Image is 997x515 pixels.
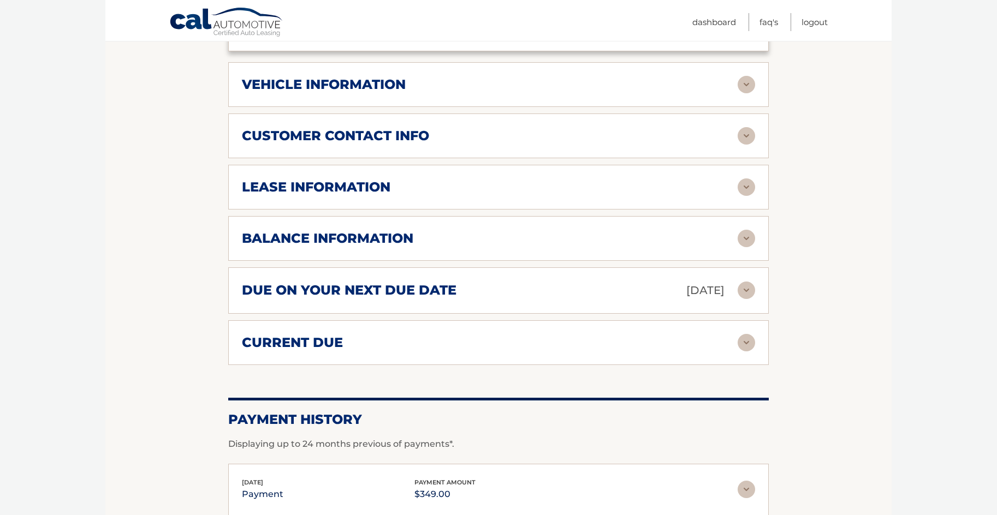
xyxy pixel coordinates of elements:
[414,478,476,486] span: payment amount
[738,334,755,351] img: accordion-rest.svg
[759,13,778,31] a: FAQ's
[686,281,725,300] p: [DATE]
[242,487,283,502] p: payment
[242,478,263,486] span: [DATE]
[169,7,284,39] a: Cal Automotive
[228,438,769,451] p: Displaying up to 24 months previous of payments*.
[242,230,413,247] h2: balance information
[242,179,390,195] h2: lease information
[738,481,755,498] img: accordion-rest.svg
[242,76,406,93] h2: vehicle information
[414,487,476,502] p: $349.00
[738,282,755,299] img: accordion-rest.svg
[242,282,456,298] h2: due on your next due date
[738,230,755,247] img: accordion-rest.svg
[802,13,828,31] a: Logout
[738,127,755,145] img: accordion-rest.svg
[692,13,736,31] a: Dashboard
[228,411,769,428] h2: Payment History
[242,128,429,144] h2: customer contact info
[738,76,755,93] img: accordion-rest.svg
[738,178,755,196] img: accordion-rest.svg
[242,334,343,351] h2: current due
